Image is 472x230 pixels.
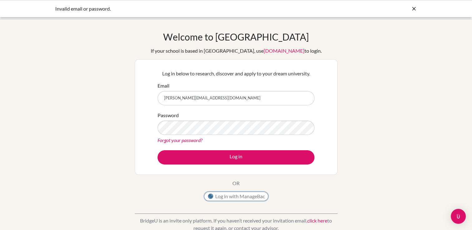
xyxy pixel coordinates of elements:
[158,70,314,77] p: Log in below to research, discover and apply to your dream university.
[158,112,179,119] label: Password
[163,31,309,42] h1: Welcome to [GEOGRAPHIC_DATA]
[55,5,324,12] div: Invalid email or password.
[151,47,322,55] div: If your school is based in [GEOGRAPHIC_DATA], use to login.
[307,218,327,223] a: click here
[232,180,240,187] p: OR
[158,137,202,143] a: Forgot your password?
[204,192,268,201] button: Log in with ManageBac
[451,209,466,224] div: Open Intercom Messenger
[158,150,314,165] button: Log in
[158,82,169,89] label: Email
[264,48,304,54] a: [DOMAIN_NAME]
